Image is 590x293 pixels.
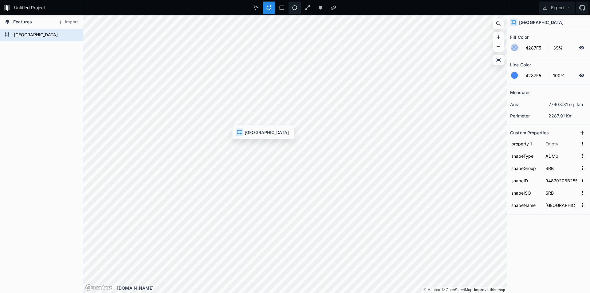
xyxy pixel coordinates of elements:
[544,139,578,148] input: Empty
[510,139,541,148] input: Name
[13,18,32,25] span: Features
[539,2,575,14] button: Export
[85,284,112,291] a: Mapbox logo
[510,60,531,69] h2: Line Color
[510,176,541,185] input: Name
[544,200,578,210] input: Empty
[510,200,541,210] input: Name
[549,101,587,108] dd: 77608.81 sq. km
[510,101,549,108] dt: area
[510,128,549,137] h2: Custom Properties
[55,17,81,27] button: Import
[510,188,541,197] input: Name
[549,113,587,119] dd: 2287.91 Km
[474,288,505,292] a: Map feedback
[423,288,441,292] a: Mapbox
[510,88,531,97] h2: Measures
[510,164,541,173] input: Name
[519,19,564,26] h4: [GEOGRAPHIC_DATA]
[510,32,529,42] h2: Fill Color
[442,288,472,292] a: OpenStreetMap
[544,176,578,185] input: Empty
[544,164,578,173] input: Empty
[544,151,578,160] input: Empty
[544,188,578,197] input: Empty
[510,113,549,119] dt: perimeter
[510,151,541,160] input: Name
[117,285,507,291] div: [DOMAIN_NAME]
